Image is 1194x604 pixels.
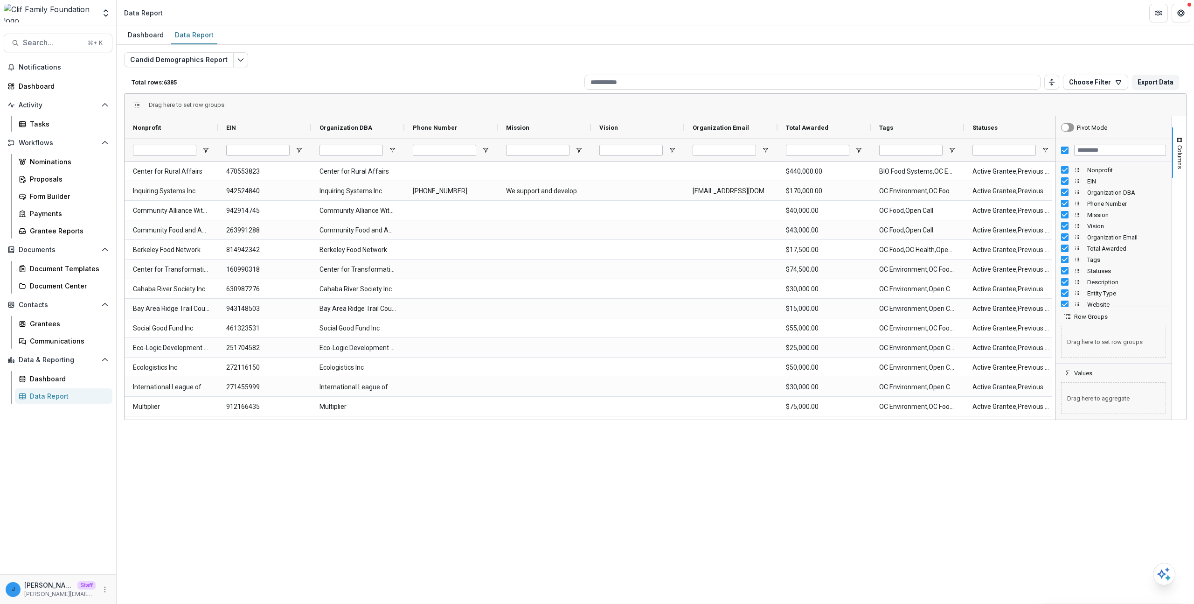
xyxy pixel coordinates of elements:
button: Open Filter Menu [389,147,396,154]
button: Toggle auto height [1044,75,1059,90]
span: Social Good Fund Inc [319,319,396,338]
div: Nonprofit Column [1055,164,1172,176]
div: Entity Type Column [1055,288,1172,299]
div: Values [1055,377,1172,420]
div: Description Column [1055,276,1172,288]
button: Open Documents [4,242,112,257]
span: International League of Conservation Photographers Inc [133,378,209,397]
span: 271455999 [226,378,303,397]
span: $55,000.00 [786,319,862,338]
span: Bay Area Ridge Trail Council [133,299,209,318]
span: Values [1074,370,1092,377]
div: Proposals [30,174,105,184]
a: Tasks [15,116,112,132]
span: Inquiring Systems Inc [133,182,209,201]
span: Social Good Fund Inc [133,319,209,338]
span: Mission [1087,211,1166,218]
span: Eco-Logic Development Fund [319,338,396,358]
span: $50,000.00 [786,358,862,377]
div: Row Groups [1055,320,1172,363]
span: [PHONE_NUMBER] [413,182,489,201]
span: Statuses [972,124,998,131]
div: Row Groups [149,101,224,108]
span: Statuses [1087,267,1166,274]
div: EIN Column [1055,176,1172,187]
span: International League of Conservation Photographers Inc [319,378,396,397]
span: $170,000.00 [786,182,862,201]
a: Dashboard [124,26,167,44]
span: OC Environment,Open Call [879,358,956,377]
button: More [99,584,111,595]
span: EIN [226,124,236,131]
input: Organization DBA Filter Input [319,145,383,156]
div: Tasks [30,119,105,129]
span: OC Food,Open Call [879,221,956,240]
input: Mission Filter Input [506,145,569,156]
span: Organization Email [693,124,749,131]
span: Drag here to set row groups [149,101,224,108]
a: Communications [15,333,112,349]
p: Total rows: 6385 [132,79,581,86]
span: Contacts [19,301,97,309]
span: Center for Transformative Action [133,260,209,279]
button: Open Filter Menu [762,147,769,154]
button: Open AI Assistant [1153,563,1175,585]
span: Multiplier [319,397,396,416]
div: Pivot Mode [1077,124,1107,131]
span: OC Environment,Open Call,Tie Off [879,338,956,358]
span: Tags [879,124,893,131]
button: Open Filter Menu [668,147,676,154]
span: Description [1087,279,1166,286]
button: Open Activity [4,98,112,112]
span: Community Food and Agriculture Coalition [319,221,396,240]
button: Open Filter Menu [1041,147,1049,154]
span: $15,000.00 [786,299,862,318]
span: 943148503 [226,299,303,318]
span: Phone Number [413,124,458,131]
img: Clif Family Foundation logo [4,4,96,22]
p: Staff [77,581,96,590]
span: Documents [19,246,97,254]
span: Search... [23,38,82,47]
span: OC Environment,Open Call [879,280,956,299]
span: Ecologistics Inc [133,358,209,377]
span: $74,500.00 [786,260,862,279]
button: Open Filter Menu [948,147,956,154]
a: Dashboard [15,371,112,386]
a: Grantees [15,316,112,331]
span: 814942342 [226,240,303,260]
span: OC Environment,OC Food,OC Health,Open Call [879,319,956,338]
button: Partners [1149,4,1168,22]
span: 942914745 [226,201,303,220]
input: Organization Email Filter Input [693,145,756,156]
a: Payments [15,206,112,221]
span: Active Grantee,Previous Grantee,Previous Applicant [972,221,1049,240]
span: Berkeley Food Network [133,240,209,260]
span: Inquiring Systems Inc [319,182,396,201]
span: 942524840 [226,182,303,201]
span: Entity Type [1087,290,1166,297]
div: Data Report [124,8,163,18]
button: Open Filter Menu [202,147,209,154]
div: Communications [30,336,105,346]
span: OC Food,OC Health,Open Call [879,240,956,260]
span: Center for Rural Affairs [319,162,396,181]
div: Phone Number Column [1055,198,1172,209]
span: Cahaba River Society Inc [133,280,209,299]
a: Data Report [15,388,112,404]
span: OC Environment,OC Food,Open Call [879,182,956,201]
span: Center for Transformative Action [319,260,396,279]
span: Nonprofit [133,124,161,131]
div: Dashboard [124,28,167,42]
span: Multiplier [133,397,209,416]
span: BIO Food Systems,OC Environment,OC Food,Open Call [879,162,956,181]
button: Open Filter Menu [575,147,583,154]
span: [EMAIL_ADDRESS][DOMAIN_NAME] [693,182,769,201]
span: Active Grantee,Previous Grantee,Previous Applicant [972,280,1049,299]
span: Phone Number [1087,200,1166,207]
span: Community Food and Agriculture Coalition [133,221,209,240]
span: Vision [1087,223,1166,230]
span: Organization DBA [1087,189,1166,196]
span: Workflows [19,139,97,147]
span: 263991288 [226,221,303,240]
